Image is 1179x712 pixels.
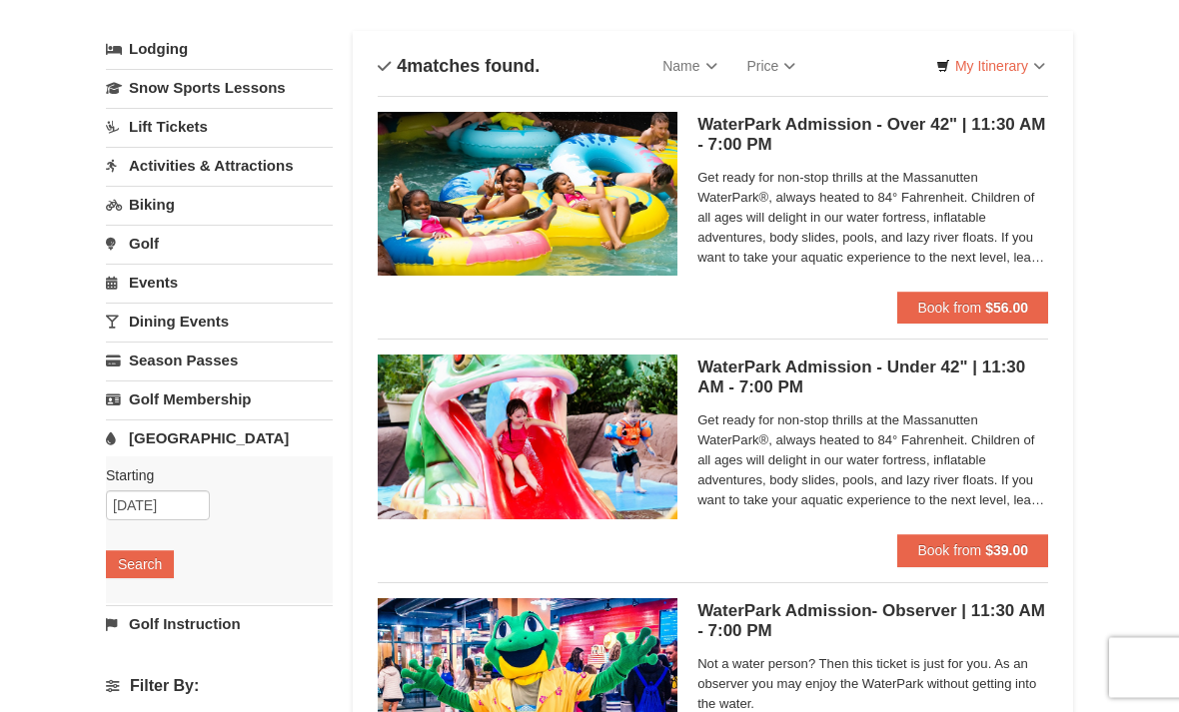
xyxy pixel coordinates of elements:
a: Season Passes [106,343,333,379]
a: Activities & Attractions [106,148,333,185]
a: My Itinerary [923,52,1058,82]
a: Lodging [106,32,333,68]
a: Name [647,47,731,87]
a: [GEOGRAPHIC_DATA] [106,420,333,457]
a: Price [732,47,811,87]
span: Book from [917,301,981,317]
span: Book from [917,543,981,559]
a: Golf Instruction [106,606,333,643]
a: Biking [106,187,333,224]
span: Get ready for non-stop thrills at the Massanutten WaterPark®, always heated to 84° Fahrenheit. Ch... [697,169,1048,269]
h5: WaterPark Admission- Observer | 11:30 AM - 7:00 PM [697,602,1048,642]
strong: $39.00 [985,543,1028,559]
label: Starting [106,466,318,486]
a: Snow Sports Lessons [106,70,333,107]
button: Search [106,551,174,579]
button: Book from $56.00 [897,293,1048,325]
h4: matches found. [378,57,540,77]
img: 6619917-1560-394ba125.jpg [378,113,677,277]
a: Lift Tickets [106,109,333,146]
span: Get ready for non-stop thrills at the Massanutten WaterPark®, always heated to 84° Fahrenheit. Ch... [697,411,1048,511]
h5: WaterPark Admission - Under 42" | 11:30 AM - 7:00 PM [697,358,1048,398]
strong: $56.00 [985,301,1028,317]
span: 4 [397,57,407,77]
h5: WaterPark Admission - Over 42" | 11:30 AM - 7:00 PM [697,116,1048,156]
img: 6619917-1570-0b90b492.jpg [378,356,677,519]
button: Book from $39.00 [897,535,1048,567]
a: Events [106,265,333,302]
a: Dining Events [106,304,333,341]
a: Golf Membership [106,381,333,418]
h4: Filter By: [106,678,333,696]
a: Golf [106,226,333,263]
